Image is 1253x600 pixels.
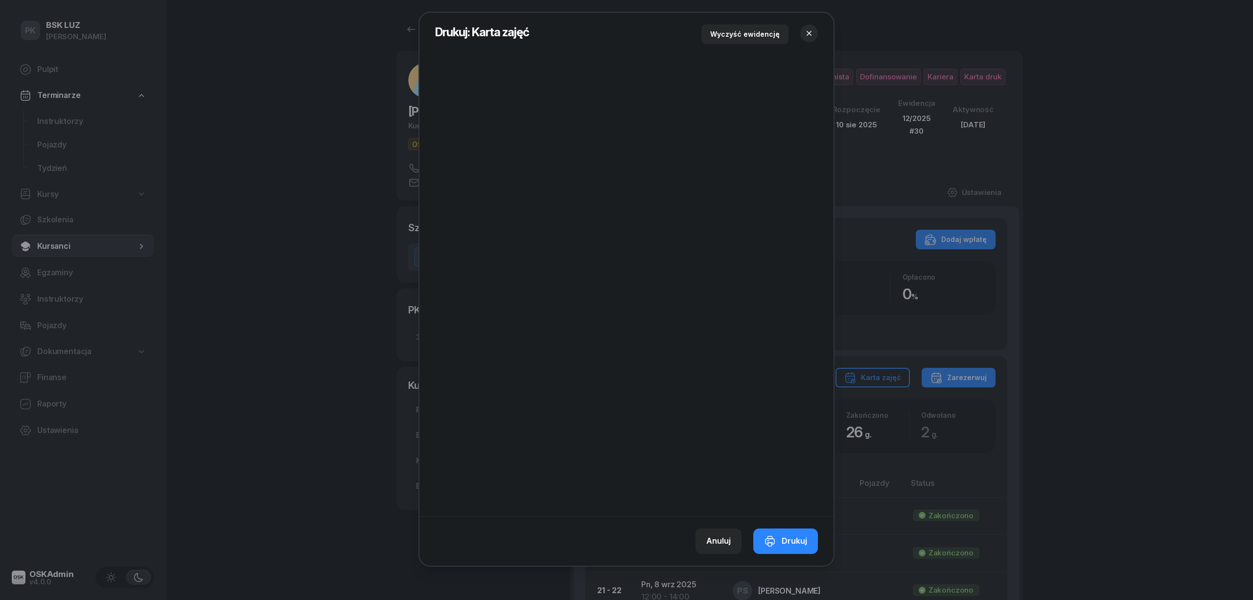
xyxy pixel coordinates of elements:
button: Drukuj [753,528,818,554]
span: Drukuj: Karta zajęć [435,25,529,39]
div: Wyczyść ewidencję [710,28,780,40]
button: Anuluj [696,528,742,554]
div: Anuluj [706,535,731,548]
div: Drukuj [764,535,807,548]
button: Wyczyść ewidencję [701,24,789,44]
